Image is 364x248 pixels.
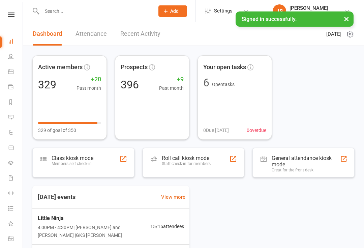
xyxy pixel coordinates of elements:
[40,6,150,16] input: Search...
[8,232,23,247] a: General attendance kiosk mode
[162,161,211,166] div: Staff check-in for members
[77,84,101,92] span: Past month
[273,4,286,18] div: JS
[203,77,209,88] div: 6
[38,224,150,239] span: 4:00PM - 4:30PM | [PERSON_NAME] and [PERSON_NAME] | GKS [PERSON_NAME]
[38,62,83,72] span: Active members
[326,30,341,38] span: [DATE]
[8,217,23,232] a: What's New
[212,82,235,87] span: Open tasks
[150,223,184,230] span: 15 / 15 attendees
[32,191,81,203] h3: [DATE] events
[38,214,150,223] span: Little Ninja
[290,11,331,17] div: Guy's Karate School
[8,80,23,95] a: Payments
[75,22,107,46] a: Attendance
[162,155,211,161] div: Roll call kiosk mode
[159,84,184,92] span: Past month
[161,193,185,201] a: View more
[214,3,233,19] span: Settings
[170,8,179,14] span: Add
[159,75,184,84] span: +9
[8,141,23,156] a: Product Sales
[38,127,76,134] span: 329 of goal of 350
[272,168,340,172] div: Great for the front desk
[203,127,229,134] span: 0 Due [DATE]
[340,11,353,26] button: ×
[290,5,331,11] div: [PERSON_NAME]
[247,127,266,134] span: 0 overdue
[33,22,62,46] a: Dashboard
[272,155,340,168] div: General attendance kiosk mode
[121,62,148,72] span: Prospects
[120,22,160,46] a: Recent Activity
[158,5,187,17] button: Add
[8,65,23,80] a: Calendar
[8,34,23,50] a: Dashboard
[8,95,23,110] a: Reports
[38,79,56,90] div: 329
[203,62,246,72] span: Your open tasks
[52,155,93,161] div: Class kiosk mode
[8,50,23,65] a: People
[52,161,93,166] div: Members self check-in
[77,75,101,84] span: +20
[242,16,297,22] span: Signed in successfully.
[121,79,139,90] div: 396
